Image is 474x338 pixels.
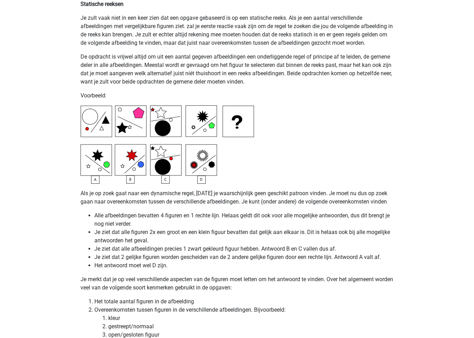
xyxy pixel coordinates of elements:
b: Statische reeksen [81,1,124,8]
li: Je ziet dat alle figuren 2x een groot en een klein figuur bevatten dat gelijk aan elkaar is. Dit ... [94,228,393,245]
li: Alle afbeeldingen bevatten 4 figuren en 1 rechte lijn. Helaas geldt dit ook voor alle mogelijke a... [94,212,393,228]
li: gestreept/normaal [108,323,393,331]
li: Het antwoord moet wel D zijn. [94,262,393,270]
p: De opdracht is vrijwel altijd om uit een aantal gegeven afbeeldingen een onderliggende regel of p... [81,53,393,86]
li: Het totale aantal figuren in de afbeelding [94,298,393,306]
p: Je zult vaak niet in een keer zien dat een opgave gebaseerd is op een statische reeks. Als je een... [81,14,393,47]
li: Je ziet dat alle afbeeldingen precies 1 zwart gekleurd figuur hebben. Antwoord B en C vallen dus af. [94,245,393,253]
li: Je ziet dat 2 gelijke figuren worden gescheiden van de 2 andere gelijke figuren door een rechte l... [94,253,393,262]
img: Inductive Reasoning Example7.png [81,106,254,184]
p: Voorbeeld: [81,92,393,100]
p: Als je op zoek gaat naar een dynamische regel, [DATE] je waarschijnlijk geen geschikt patroon vin... [81,190,393,206]
li: kleur [108,314,393,323]
p: Je merkt dat je op veel verschillende aspecten van de figuren moet letten om het antwoord te vind... [81,276,393,292]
